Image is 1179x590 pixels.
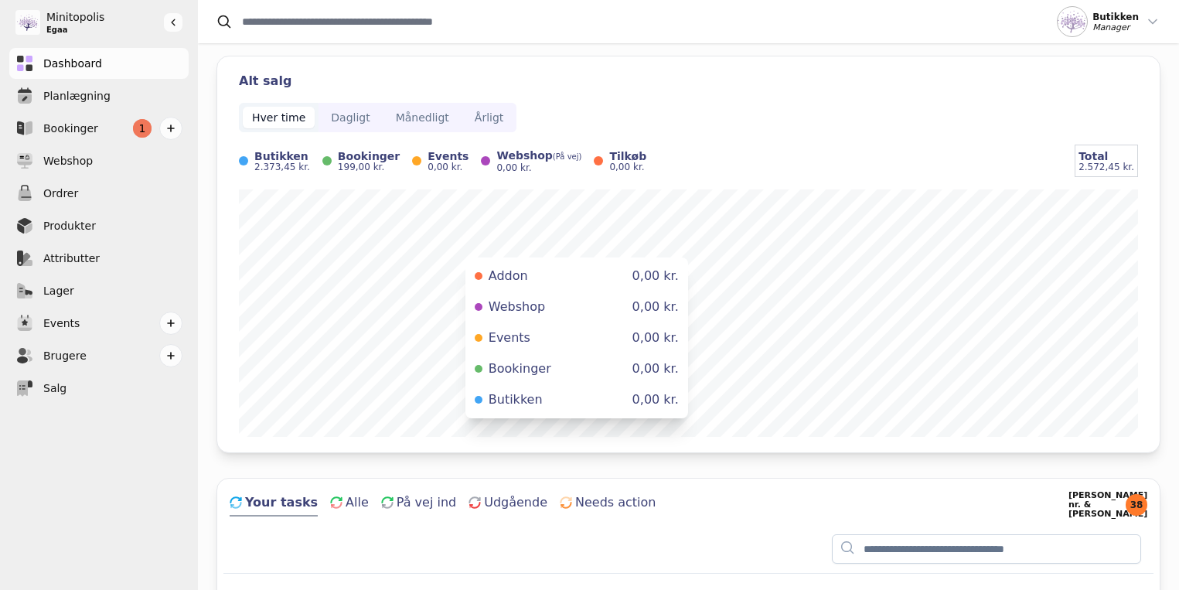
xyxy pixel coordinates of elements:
[239,103,319,132] button: Hver time
[43,121,98,137] span: Bookinger
[609,148,646,164] div: Tilkøb
[9,48,189,79] a: Dashboard
[428,148,469,164] div: Events
[9,145,189,176] a: Webshop
[43,153,93,169] span: Webshop
[1078,148,1134,164] div: Total
[252,110,305,125] div: Hver time
[43,283,74,299] span: Lager
[43,56,102,72] span: Dashboard
[9,373,189,404] a: Salg
[496,162,581,174] div: 0,00 kr.
[396,110,449,125] div: Månedligt
[1068,491,1123,519] span: [PERSON_NAME] nr. & [PERSON_NAME]
[319,103,383,132] button: Dagligt
[245,493,318,512] span: Your tasks
[338,148,400,164] div: Bookinger
[560,493,656,517] button: Needs action
[469,493,547,517] button: Udgående
[397,493,456,512] span: På vej ind
[484,493,547,512] span: Udgående
[164,13,182,32] button: Gør sidebaren større eller mindre
[43,380,66,397] span: Salg
[43,186,78,202] span: Ordrer
[43,348,87,364] span: Brugere
[230,493,318,517] button: Your tasks
[1078,161,1134,173] div: 2.572,45 kr.
[43,218,96,234] span: Produkter
[254,148,310,164] div: Butikken
[496,148,581,165] div: Webshop
[43,251,100,267] span: Attributter
[346,493,369,512] span: Alle
[9,340,189,371] a: Brugere
[43,88,111,104] span: Planlægning
[254,161,310,173] div: 2.373,45 kr.
[609,161,646,173] div: 0,00 kr.
[9,243,189,274] a: Attributter
[9,275,189,306] a: Lager
[462,103,517,132] button: Årligt
[9,113,189,144] a: Bookinger1
[1057,6,1160,37] button: ButikkenManager
[9,210,189,241] a: Produkter
[553,152,582,161] span: (På vej)
[383,103,462,132] button: Månedligt
[330,493,369,517] button: Alle
[1092,23,1139,32] div: Manager
[1126,494,1147,516] div: 38
[381,493,456,517] button: På vej ind
[575,493,656,512] span: Needs action
[475,110,504,125] div: Årligt
[9,80,189,111] a: Planlægning
[239,72,1138,90] div: Alt salg
[9,308,189,339] a: Events
[133,119,152,138] span: 1
[1092,11,1139,23] div: Butikken
[9,178,189,209] a: Ordrer
[331,110,370,125] div: Dagligt
[338,161,400,173] div: 199,00 kr.
[428,161,469,173] div: 0,00 kr.
[43,315,80,332] span: Events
